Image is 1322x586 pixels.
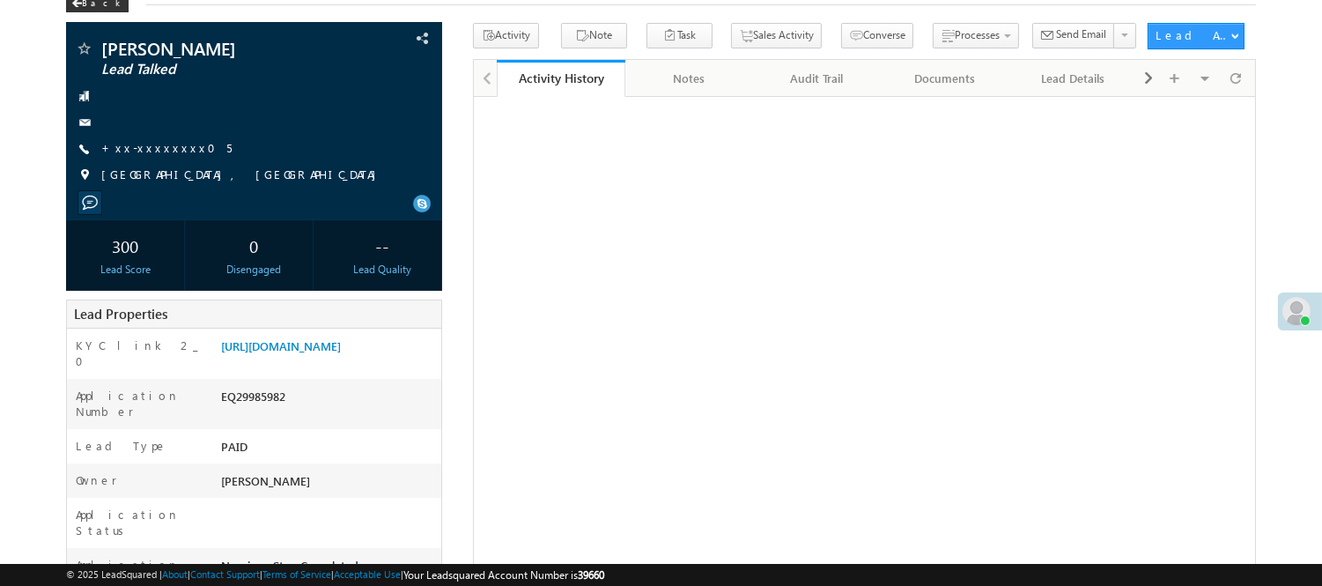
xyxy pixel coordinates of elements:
[101,40,335,57] span: [PERSON_NAME]
[639,68,737,89] div: Notes
[841,23,913,48] button: Converse
[882,60,1009,97] a: Documents
[217,438,441,463] div: PAID
[328,262,437,278] div: Lead Quality
[1009,60,1137,97] a: Lead Details
[76,338,203,369] label: KYC link 2_0
[162,568,188,580] a: About
[328,229,437,262] div: --
[199,229,308,262] div: 0
[190,568,260,580] a: Contact Support
[101,61,335,78] span: Lead Talked
[646,23,713,48] button: Task
[561,23,627,48] button: Note
[1156,27,1230,43] div: Lead Actions
[625,60,753,97] a: Notes
[896,68,993,89] div: Documents
[221,338,341,353] a: [URL][DOMAIN_NAME]
[199,262,308,278] div: Disengaged
[578,568,604,582] span: 39660
[473,23,539,48] button: Activity
[955,28,1000,41] span: Processes
[217,557,441,582] div: Nominee Step Completed
[510,70,611,86] div: Activity History
[217,388,441,412] div: EQ29985982
[334,568,401,580] a: Acceptable Use
[262,568,331,580] a: Terms of Service
[1023,68,1121,89] div: Lead Details
[76,388,203,419] label: Application Number
[70,262,180,278] div: Lead Score
[76,472,117,488] label: Owner
[76,438,167,454] label: Lead Type
[1032,23,1115,48] button: Send Email
[70,229,180,262] div: 300
[76,507,203,538] label: Application Status
[753,60,881,97] a: Audit Trail
[767,68,865,89] div: Audit Trail
[221,473,310,488] span: [PERSON_NAME]
[1148,23,1244,49] button: Lead Actions
[66,567,604,583] span: © 2025 LeadSquared | | | | |
[497,60,624,97] a: Activity History
[933,23,1019,48] button: Processes
[101,167,385,184] span: [GEOGRAPHIC_DATA], [GEOGRAPHIC_DATA]
[731,23,822,48] button: Sales Activity
[1057,26,1107,42] span: Send Email
[403,568,604,582] span: Your Leadsquared Account Number is
[101,140,232,155] a: +xx-xxxxxxxx05
[74,305,167,323] span: Lead Properties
